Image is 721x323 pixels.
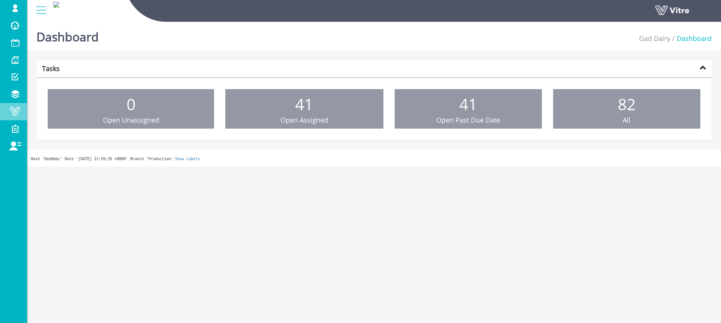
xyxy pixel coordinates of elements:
[553,89,700,129] a: 82 All
[639,34,670,43] a: Gad Dairy
[670,34,712,44] li: Dashboard
[175,157,200,161] a: Show Labels
[395,89,542,129] a: 41 Open Past Due Date
[295,93,313,115] span: 41
[225,89,383,129] a: 41 Open Assigned
[48,89,214,129] a: 0 Open Unassigned
[436,115,500,124] span: Open Past Due Date
[103,115,159,124] span: Open Unassigned
[42,64,60,73] strong: Tasks
[623,115,630,124] span: All
[127,93,136,115] span: 0
[618,93,636,115] span: 82
[53,2,59,8] img: b8638025-6a45-4b02-a323-33aa28809a33.png
[31,157,173,161] span: Hash '8ee0bbc' Date '[DATE] 21:59:35 +0000' Branch 'Production'
[36,19,99,51] h1: Dashboard
[459,93,477,115] span: 41
[281,115,328,124] span: Open Assigned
